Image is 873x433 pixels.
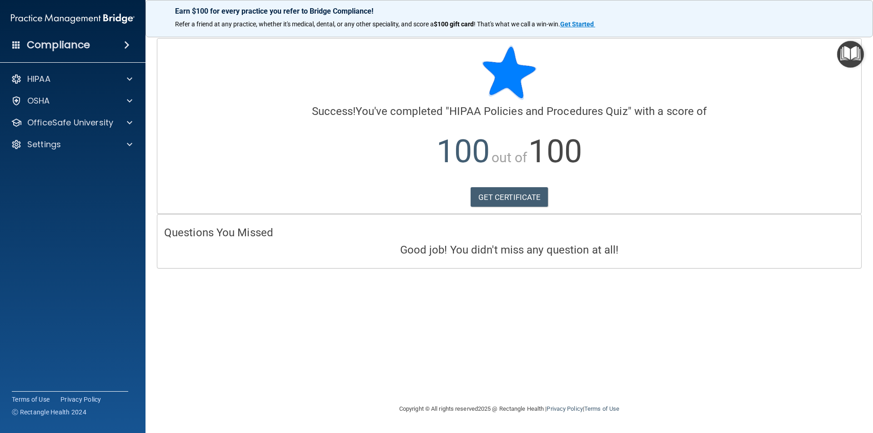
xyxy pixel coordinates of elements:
[343,394,675,423] div: Copyright © All rights reserved 2025 @ Rectangle Health | |
[11,74,132,85] a: HIPAA
[436,133,490,170] span: 100
[11,10,135,28] img: PMB logo
[164,105,854,117] h4: You've completed " " with a score of
[175,20,434,28] span: Refer a friend at any practice, whether it's medical, dental, or any other speciality, and score a
[492,149,527,165] span: out of
[27,74,50,85] p: HIPAA
[27,39,90,51] h4: Compliance
[27,139,61,150] p: Settings
[12,408,86,417] span: Ⓒ Rectangle Health 2024
[434,20,474,28] strong: $100 gift card
[11,139,132,150] a: Settings
[482,45,537,100] img: blue-star-rounded.9d042014.png
[471,187,548,207] a: GET CERTIFICATE
[60,395,101,404] a: Privacy Policy
[164,244,854,256] h4: Good job! You didn't miss any question at all!
[11,117,132,128] a: OfficeSafe University
[560,20,594,28] strong: Get Started
[474,20,560,28] span: ! That's what we call a win-win.
[12,395,50,404] a: Terms of Use
[449,105,627,118] span: HIPAA Policies and Procedures Quiz
[164,227,854,239] h4: Questions You Missed
[560,20,595,28] a: Get Started
[547,405,582,412] a: Privacy Policy
[312,105,356,118] span: Success!
[11,95,132,106] a: OSHA
[27,95,50,106] p: OSHA
[837,41,864,68] button: Open Resource Center
[528,133,582,170] span: 100
[175,7,843,15] p: Earn $100 for every practice you refer to Bridge Compliance!
[27,117,113,128] p: OfficeSafe University
[584,405,619,412] a: Terms of Use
